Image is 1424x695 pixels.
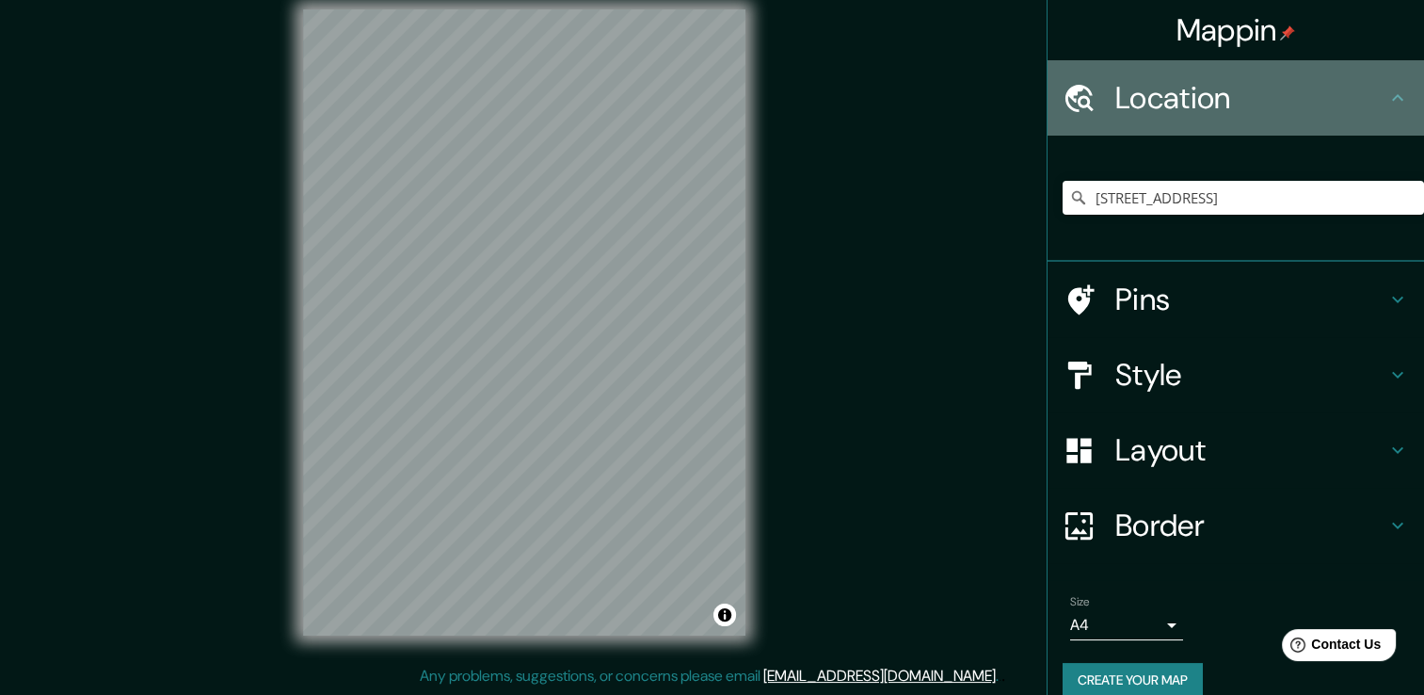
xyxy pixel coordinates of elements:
div: Pins [1048,262,1424,337]
h4: Layout [1115,431,1386,469]
button: Toggle attribution [713,604,736,626]
div: . [999,665,1001,687]
div: A4 [1070,610,1183,640]
h4: Mappin [1176,11,1296,49]
canvas: Map [303,9,745,636]
h4: Pins [1115,281,1386,318]
h4: Location [1115,79,1386,117]
img: pin-icon.png [1280,25,1295,40]
p: Any problems, suggestions, or concerns please email . [420,665,999,687]
h4: Border [1115,507,1386,544]
h4: Style [1115,356,1386,394]
a: [EMAIL_ADDRESS][DOMAIN_NAME] [763,666,996,686]
div: Border [1048,488,1424,563]
div: . [1001,665,1005,687]
div: Location [1048,60,1424,136]
div: Style [1048,337,1424,412]
label: Size [1070,594,1090,610]
div: Layout [1048,412,1424,488]
iframe: Help widget launcher [1256,622,1403,674]
input: Pick your city or area [1063,181,1424,215]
